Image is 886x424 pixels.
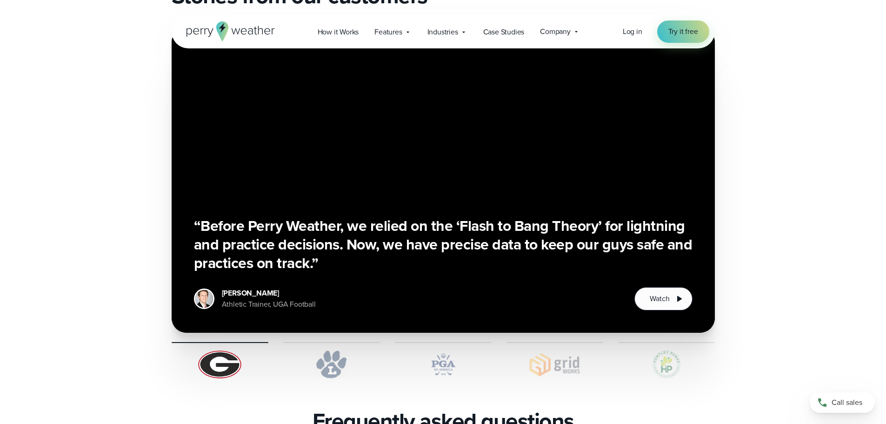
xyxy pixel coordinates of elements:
[222,288,316,299] div: [PERSON_NAME]
[194,216,693,272] h3: “Before Perry Weather, we relied on the ‘Flash to Bang Theory’ for lightning and practice decisio...
[374,27,402,38] span: Features
[506,350,603,378] img: Gridworks.svg
[634,287,692,310] button: Watch
[222,299,316,310] div: Athletic Trainer, UGA Football
[475,22,533,41] a: Case Studies
[623,26,642,37] a: Log in
[172,27,715,333] div: slideshow
[657,20,709,43] a: Try it free
[540,26,571,37] span: Company
[668,26,698,37] span: Try it free
[810,392,875,413] a: Call sales
[318,27,359,38] span: How it Works
[310,22,367,41] a: How it Works
[650,293,669,304] span: Watch
[832,397,862,408] span: Call sales
[395,350,492,378] img: PGA.svg
[172,27,715,333] div: 1 of 5
[483,27,525,38] span: Case Studies
[427,27,458,38] span: Industries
